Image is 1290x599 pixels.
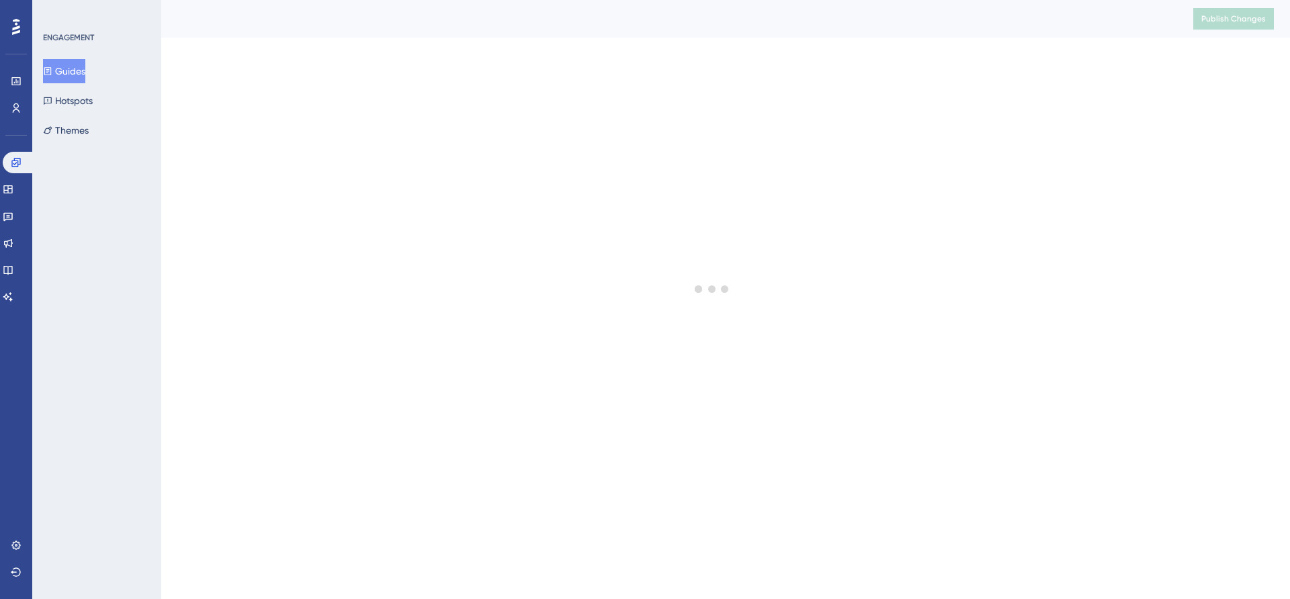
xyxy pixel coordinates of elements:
button: Publish Changes [1193,8,1274,30]
div: ENGAGEMENT [43,32,94,43]
button: Hotspots [43,89,93,113]
button: Themes [43,118,89,142]
button: Guides [43,59,85,83]
span: Publish Changes [1201,13,1266,24]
